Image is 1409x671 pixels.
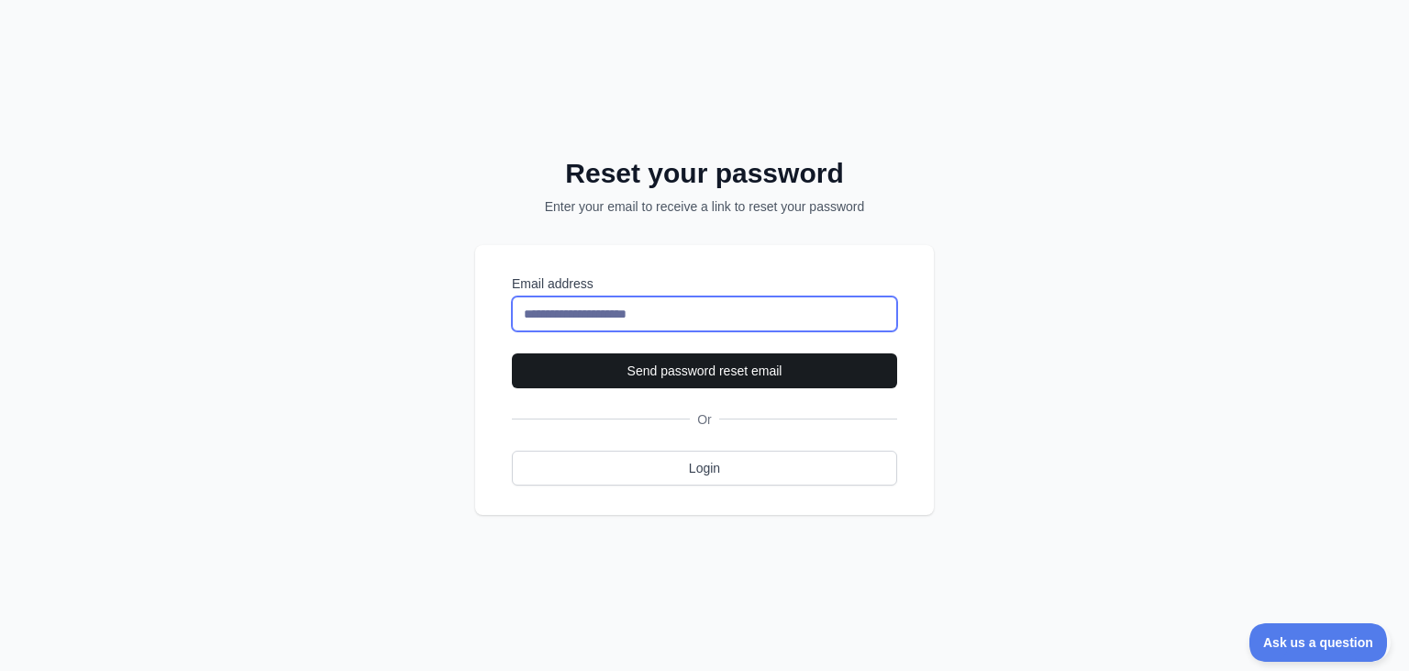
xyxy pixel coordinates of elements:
[499,197,910,216] p: Enter your email to receive a link to reset your password
[690,410,719,429] span: Or
[1249,623,1391,662] iframe: Toggle Customer Support
[512,353,897,388] button: Send password reset email
[512,274,897,293] label: Email address
[512,451,897,486] a: Login
[499,157,910,190] h2: Reset your password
